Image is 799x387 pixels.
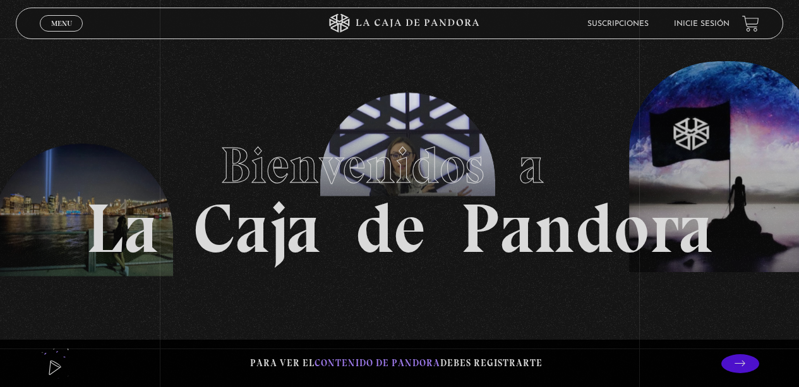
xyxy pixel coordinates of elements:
[220,135,579,196] span: Bienvenidos a
[47,30,76,39] span: Cerrar
[315,357,440,369] span: contenido de Pandora
[674,20,730,28] a: Inicie sesión
[250,355,543,372] p: Para ver el debes registrarte
[51,20,72,27] span: Menu
[587,20,649,28] a: Suscripciones
[86,124,713,263] h1: La Caja de Pandora
[742,15,759,32] a: View your shopping cart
